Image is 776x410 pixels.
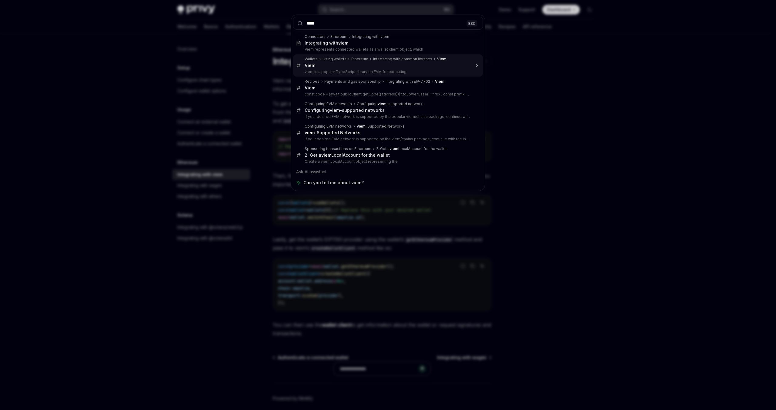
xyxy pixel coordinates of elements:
div: ESC [467,20,477,26]
div: Configuring EVM networks [305,124,352,129]
div: Configuring -supported networks [305,108,385,113]
div: Integrating with [305,40,348,46]
p: viem is a popular TypeScript library on EVM for executing [305,69,470,74]
b: viem [321,152,331,158]
p: Create a viem LocalAccount object representing the [305,159,470,164]
div: -Supported Networks [305,130,360,135]
div: Wallets [305,57,318,62]
div: Ask AI assistant [293,166,483,177]
div: 2: Get a LocalAccount for the wallet [305,152,390,158]
b: Viem [305,63,315,68]
b: viem [338,40,348,45]
p: If your desired EVM network is supported by the popular viem/chains package, continue with the [305,114,470,119]
div: Connectors [305,34,326,39]
div: Ethereum [330,34,347,39]
span: Can you tell me about viem? [303,180,364,186]
b: viem [390,146,398,151]
p: const code = (await publicClient.getCode({address}))?.toLowerCase() ?? '0x'; const prefixIndex = co [305,92,470,97]
b: viem [330,108,340,113]
div: -Supported Networks [357,124,405,129]
b: viem [378,102,386,106]
div: Interfacing with common libraries [373,57,432,62]
b: viem [357,124,366,128]
div: Ethereum [351,57,368,62]
div: Integrating with EIP-7702 [386,79,430,84]
p: If your desired EVM network is supported by the viem/chains package, continue with the instructions [305,137,470,142]
div: Recipes [305,79,319,84]
div: 2: Get a LocalAccount for the wallet [376,146,447,151]
div: Configuring -supported networks [357,102,425,106]
b: Viem [437,57,447,61]
b: viem [305,130,315,135]
div: Using wallets [323,57,346,62]
div: Payments and gas sponsorship [324,79,381,84]
p: Viem represents connected wallets as a wallet client object, which [305,47,470,52]
div: Integrating with viem [352,34,389,39]
div: Configuring EVM networks [305,102,352,106]
b: Viem [435,79,444,84]
b: Viem [305,85,315,90]
div: Sponsoring transactions on Ethereum [305,146,371,151]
